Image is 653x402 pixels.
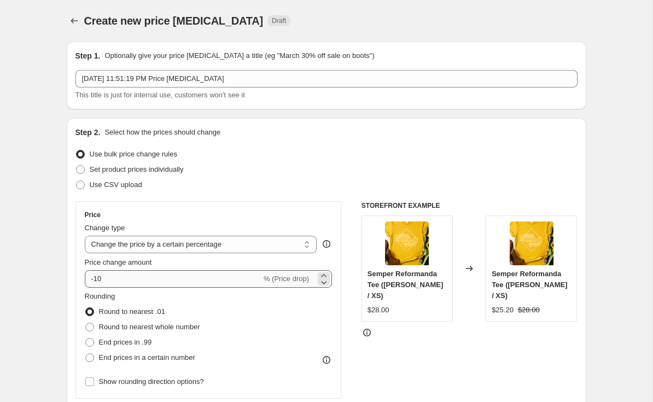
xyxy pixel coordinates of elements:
[368,270,443,300] span: Semper Reformanda Tee ([PERSON_NAME] / XS)
[75,91,245,99] span: This title is just for internal use, customers won't see it
[90,165,184,173] span: Set product prices individually
[85,258,152,266] span: Price change amount
[518,305,540,316] strike: $28.00
[85,270,261,288] input: -15
[104,50,374,61] p: Optionally give your price [MEDICAL_DATA] a title (eg "March 30% off sale on boots")
[99,353,195,362] span: End prices in a certain number
[67,13,82,28] button: Price change jobs
[99,338,152,346] span: End prices in .99
[321,238,332,249] div: help
[75,70,578,88] input: 30% off holiday sale
[84,15,264,27] span: Create new price [MEDICAL_DATA]
[492,270,567,300] span: Semper Reformanda Tee ([PERSON_NAME] / XS)
[104,127,220,138] p: Select how the prices should change
[75,50,101,61] h2: Step 1.
[492,305,514,316] div: $25.20
[99,377,204,386] span: Show rounding direction options?
[85,292,115,300] span: Rounding
[75,127,101,138] h2: Step 2.
[385,222,429,265] img: semperreformanda-yellow_80x.jpg
[510,222,553,265] img: semperreformanda-yellow_80x.jpg
[368,305,389,316] div: $28.00
[85,224,125,232] span: Change type
[99,323,200,331] span: Round to nearest whole number
[362,201,578,210] h6: STOREFRONT EXAMPLE
[99,307,165,316] span: Round to nearest .01
[264,275,309,283] span: % (Price drop)
[90,180,142,189] span: Use CSV upload
[272,16,286,25] span: Draft
[85,211,101,219] h3: Price
[90,150,177,158] span: Use bulk price change rules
